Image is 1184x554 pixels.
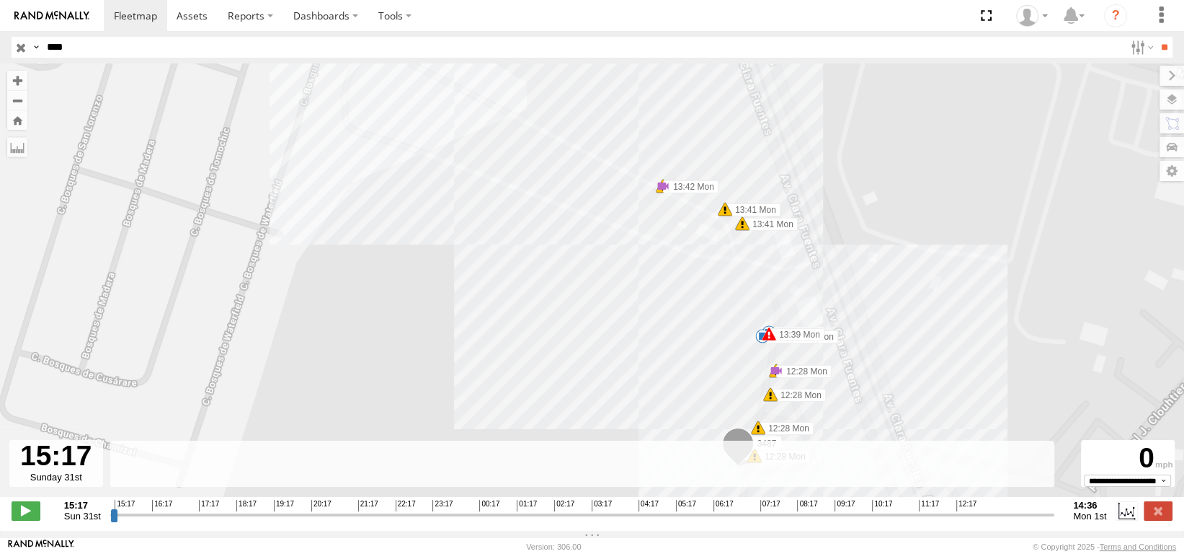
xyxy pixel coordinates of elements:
[236,500,257,511] span: 18:17
[713,500,734,511] span: 06:17
[1159,161,1184,181] label: Map Settings
[1011,5,1053,27] div: Erick Ramirez
[919,500,939,511] span: 11:17
[358,500,378,511] span: 21:17
[554,500,574,511] span: 02:17
[396,500,416,511] span: 22:17
[776,365,832,378] label: 12:28 Mon
[770,389,826,402] label: 12:28 Mon
[526,542,581,551] div: Version: 306.00
[7,90,27,110] button: Zoom out
[199,500,219,511] span: 17:17
[1073,511,1106,522] span: Mon 1st Sep 2025
[1144,501,1172,520] label: Close
[783,330,838,343] label: 13:51 Mon
[769,327,824,340] label: 12:30 Mon
[7,137,27,157] label: Measure
[274,500,294,511] span: 19:17
[638,500,659,511] span: 04:17
[311,500,331,511] span: 20:17
[517,500,537,511] span: 01:17
[1125,37,1156,58] label: Search Filter Options
[760,500,780,511] span: 07:17
[1073,500,1106,511] strong: 14:36
[797,500,817,511] span: 08:17
[115,500,135,511] span: 15:17
[663,180,718,193] label: 13:42 Mon
[64,500,101,511] strong: 15:17
[742,218,798,231] label: 13:41 Mon
[725,203,780,216] label: 13:41 Mon
[7,110,27,130] button: Zoom Home
[1104,4,1127,27] i: ?
[1083,442,1172,474] div: 0
[1100,542,1176,551] a: Terms and Conditions
[14,11,89,21] img: rand-logo.svg
[757,439,776,449] span: 3487
[12,501,40,520] label: Play/Stop
[479,500,499,511] span: 00:17
[872,500,892,511] span: 10:17
[676,500,696,511] span: 05:17
[8,540,74,554] a: Visit our Website
[7,71,27,90] button: Zoom in
[956,500,976,511] span: 12:17
[834,500,855,511] span: 09:17
[152,500,172,511] span: 16:17
[64,511,101,522] span: Sun 31st Aug 2025
[1033,542,1176,551] div: © Copyright 2025 -
[769,328,824,341] label: 13:39 Mon
[432,500,453,511] span: 23:17
[758,422,814,435] label: 12:28 Mon
[592,500,612,511] span: 03:17
[30,37,42,58] label: Search Query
